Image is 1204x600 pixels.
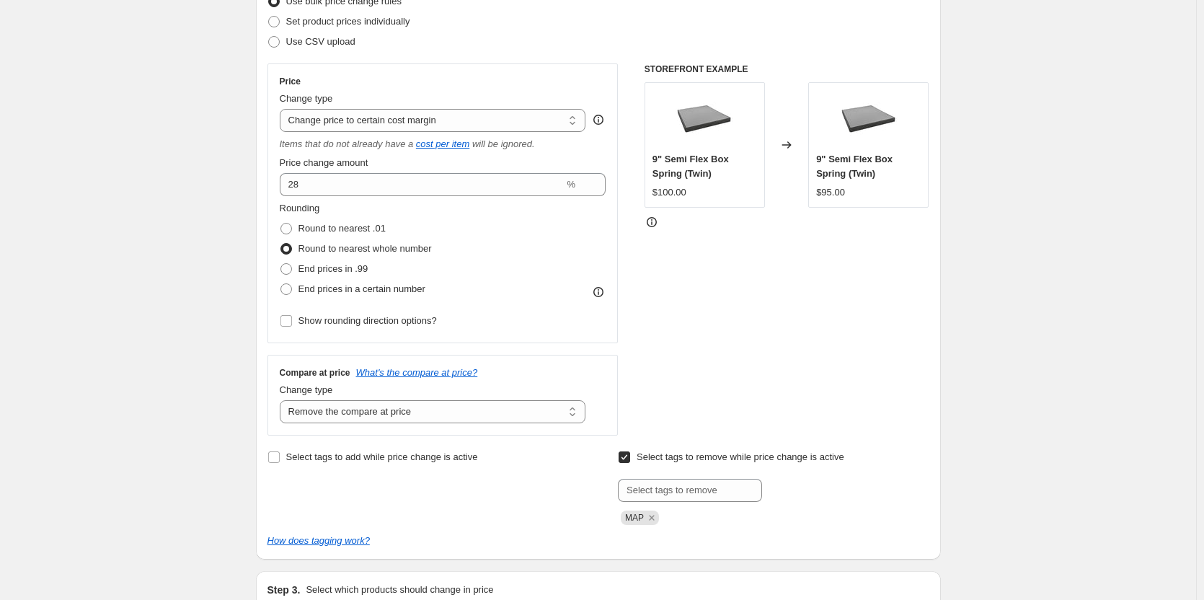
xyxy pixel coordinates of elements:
[637,451,844,462] span: Select tags to remove while price change is active
[286,451,478,462] span: Select tags to add while price change is active
[280,93,333,104] span: Change type
[645,511,658,524] button: Remove MAP
[567,179,575,190] span: %
[267,583,301,597] h2: Step 3.
[280,76,301,87] h3: Price
[280,138,414,149] i: Items that do not already have a
[591,112,606,127] div: help
[416,138,469,149] a: cost per item
[298,223,386,234] span: Round to nearest .01
[625,513,644,523] span: MAP
[286,36,355,47] span: Use CSV upload
[267,535,370,546] a: How does tagging work?
[298,263,368,274] span: End prices in .99
[298,243,432,254] span: Round to nearest whole number
[306,583,493,597] p: Select which products should change in price
[298,315,437,326] span: Show rounding direction options?
[472,138,535,149] i: will be ignored.
[280,173,565,196] input: 50
[356,367,478,378] button: What's the compare at price?
[280,384,333,395] span: Change type
[280,157,368,168] span: Price change amount
[280,203,320,213] span: Rounding
[816,185,845,200] div: $95.00
[652,185,686,200] div: $100.00
[298,283,425,294] span: End prices in a certain number
[652,154,729,179] span: 9" Semi Flex Box Spring (Twin)
[280,367,350,379] h3: Compare at price
[618,479,762,502] input: Select tags to remove
[840,90,898,148] img: prod_1790987912_80x.jpg
[816,154,893,179] span: 9" Semi Flex Box Spring (Twin)
[676,90,733,148] img: prod_1790987912_80x.jpg
[645,63,929,75] h6: STOREFRONT EXAMPLE
[286,16,410,27] span: Set product prices individually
